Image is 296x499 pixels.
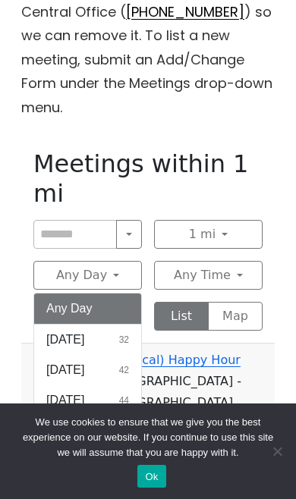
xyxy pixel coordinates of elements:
span: [DATE] [46,391,84,410]
button: Any Time [154,261,263,290]
button: Any Day [34,293,141,324]
span: We use cookies to ensure that we give you the best experience on our website. If you continue to ... [19,415,277,460]
button: Ok [137,465,165,488]
button: 1 mi [154,220,263,249]
button: Near Me [116,220,142,249]
a: (Physical) Happy Hour [105,353,241,367]
button: List [154,302,209,331]
button: [DATE]44 results [34,385,141,416]
span: [DATE] [46,361,84,379]
h1: Meetings within 1 mi [33,149,263,208]
td: [GEOGRAPHIC_DATA] - [GEOGRAPHIC_DATA] [27,371,269,413]
span: No [269,444,285,459]
button: [DATE]32 results [34,325,141,355]
button: Any Day [33,261,142,290]
button: Map [208,302,263,331]
button: [DATE]42 results [34,355,141,385]
a: [PHONE_NUMBER] [126,2,244,21]
span: 44 results [119,394,129,407]
span: [DATE] [46,331,84,349]
input: Near Me [33,220,117,249]
span: 32 results [119,333,129,347]
span: 42 results [119,363,129,377]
